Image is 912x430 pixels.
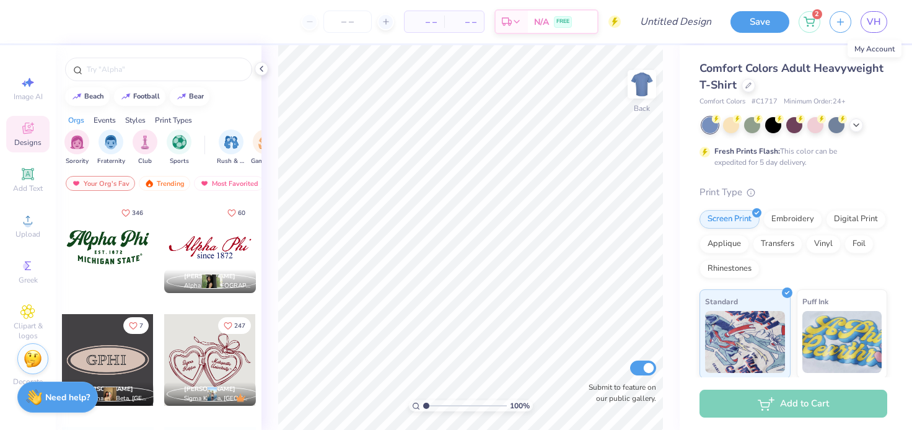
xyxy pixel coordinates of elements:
div: Print Type [699,185,887,200]
strong: Need help? [45,392,90,403]
div: Rhinestones [699,260,760,278]
span: Upload [15,229,40,239]
button: filter button [64,129,89,166]
div: filter for Sports [167,129,191,166]
img: Club Image [138,135,152,149]
span: Designs [14,138,42,147]
div: Screen Print [699,210,760,229]
span: 100 % [510,400,530,411]
span: Sports [170,157,189,166]
img: trending.gif [144,179,154,188]
span: Sorority [66,157,89,166]
button: filter button [217,129,245,166]
div: Your Org's Fav [66,176,135,191]
label: Submit to feature on our public gallery. [582,382,656,404]
input: Untitled Design [630,9,721,34]
span: 7 [139,323,143,329]
div: beach [84,93,104,100]
span: – – [412,15,437,29]
span: N/A [534,15,549,29]
img: most_fav.gif [71,179,81,188]
span: Comfort Colors Adult Heavyweight T-Shirt [699,61,883,92]
div: Foil [844,235,874,253]
span: 60 [238,210,245,216]
span: Fraternity [97,157,125,166]
div: Vinyl [806,235,841,253]
div: Back [634,103,650,114]
button: Save [730,11,789,33]
button: Like [222,204,251,221]
button: filter button [133,129,157,166]
img: Game Day Image [258,135,273,149]
button: Like [116,204,149,221]
strong: Fresh Prints Flash: [714,146,780,156]
img: trend_line.gif [121,93,131,100]
img: trend_line.gif [72,93,82,100]
span: Clipart & logos [6,321,50,341]
span: Club [138,157,152,166]
div: My Account [848,40,901,58]
span: Minimum Order: 24 + [784,97,846,107]
button: Like [218,317,251,334]
img: Rush & Bid Image [224,135,239,149]
span: [PERSON_NAME] [184,385,235,393]
img: Sorority Image [70,135,84,149]
div: Most Favorited [194,176,264,191]
div: Trending [139,176,190,191]
span: Greek [19,275,38,285]
div: filter for Fraternity [97,129,125,166]
span: Add Text [13,183,43,193]
div: Styles [125,115,146,126]
span: FREE [556,17,569,26]
button: filter button [97,129,125,166]
img: Fraternity Image [104,135,118,149]
input: Try "Alpha" [85,63,244,76]
span: # C1717 [752,97,778,107]
img: Back [629,72,654,97]
div: Embroidery [763,210,822,229]
div: This color can be expedited for 5 day delivery. [714,146,867,168]
span: Game Day [251,157,279,166]
div: Transfers [753,235,802,253]
img: trend_line.gif [177,93,186,100]
span: Gamma Phi Beta, [GEOGRAPHIC_DATA] [82,394,149,403]
span: Puff Ink [802,295,828,308]
span: Sigma Kappa, [GEOGRAPHIC_DATA] [184,394,251,403]
button: filter button [167,129,191,166]
span: Alpha Phi, [GEOGRAPHIC_DATA][US_STATE] [184,281,251,291]
img: Sports Image [172,135,186,149]
button: filter button [251,129,279,166]
div: Applique [699,235,749,253]
span: Comfort Colors [699,97,745,107]
span: [PERSON_NAME] [184,272,235,281]
span: 346 [132,210,143,216]
span: – – [452,15,476,29]
span: 247 [234,323,245,329]
span: Rush & Bid [217,157,245,166]
span: [PERSON_NAME] [82,385,133,393]
button: beach [65,87,110,106]
div: Orgs [68,115,84,126]
span: Decorate [13,377,43,387]
span: 2 [812,9,822,19]
div: Events [94,115,116,126]
div: football [133,93,160,100]
div: filter for Sorority [64,129,89,166]
img: Puff Ink [802,311,882,373]
a: VH [861,11,887,33]
div: bear [189,93,204,100]
div: filter for Game Day [251,129,279,166]
button: bear [170,87,209,106]
img: most_fav.gif [199,179,209,188]
span: Image AI [14,92,43,102]
div: Digital Print [826,210,886,229]
span: Standard [705,295,738,308]
span: VH [867,15,881,29]
button: Like [123,317,149,334]
button: football [114,87,165,106]
div: filter for Club [133,129,157,166]
input: – – [323,11,372,33]
div: Print Types [155,115,192,126]
div: filter for Rush & Bid [217,129,245,166]
img: Standard [705,311,785,373]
